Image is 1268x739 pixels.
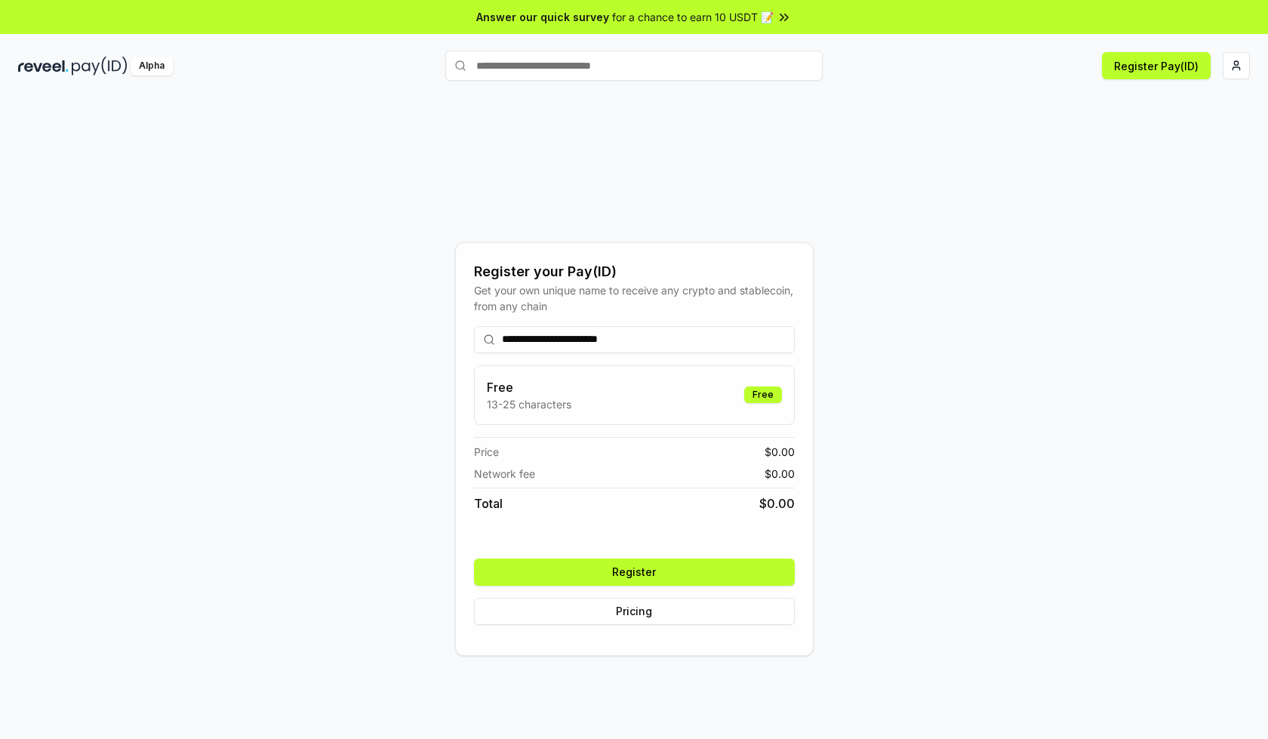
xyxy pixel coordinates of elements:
div: Free [744,386,782,403]
span: for a chance to earn 10 USDT 📝 [612,9,774,25]
h3: Free [487,378,571,396]
div: Get your own unique name to receive any crypto and stablecoin, from any chain [474,282,795,314]
span: Price [474,444,499,460]
span: $ 0.00 [765,444,795,460]
div: Register your Pay(ID) [474,261,795,282]
button: Pricing [474,598,795,625]
img: reveel_dark [18,57,69,75]
span: Answer our quick survey [476,9,609,25]
span: $ 0.00 [759,494,795,513]
div: Alpha [131,57,173,75]
p: 13-25 characters [487,396,571,412]
img: pay_id [72,57,128,75]
button: Register [474,559,795,586]
span: Total [474,494,503,513]
button: Register Pay(ID) [1102,52,1211,79]
span: Network fee [474,466,535,482]
span: $ 0.00 [765,466,795,482]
